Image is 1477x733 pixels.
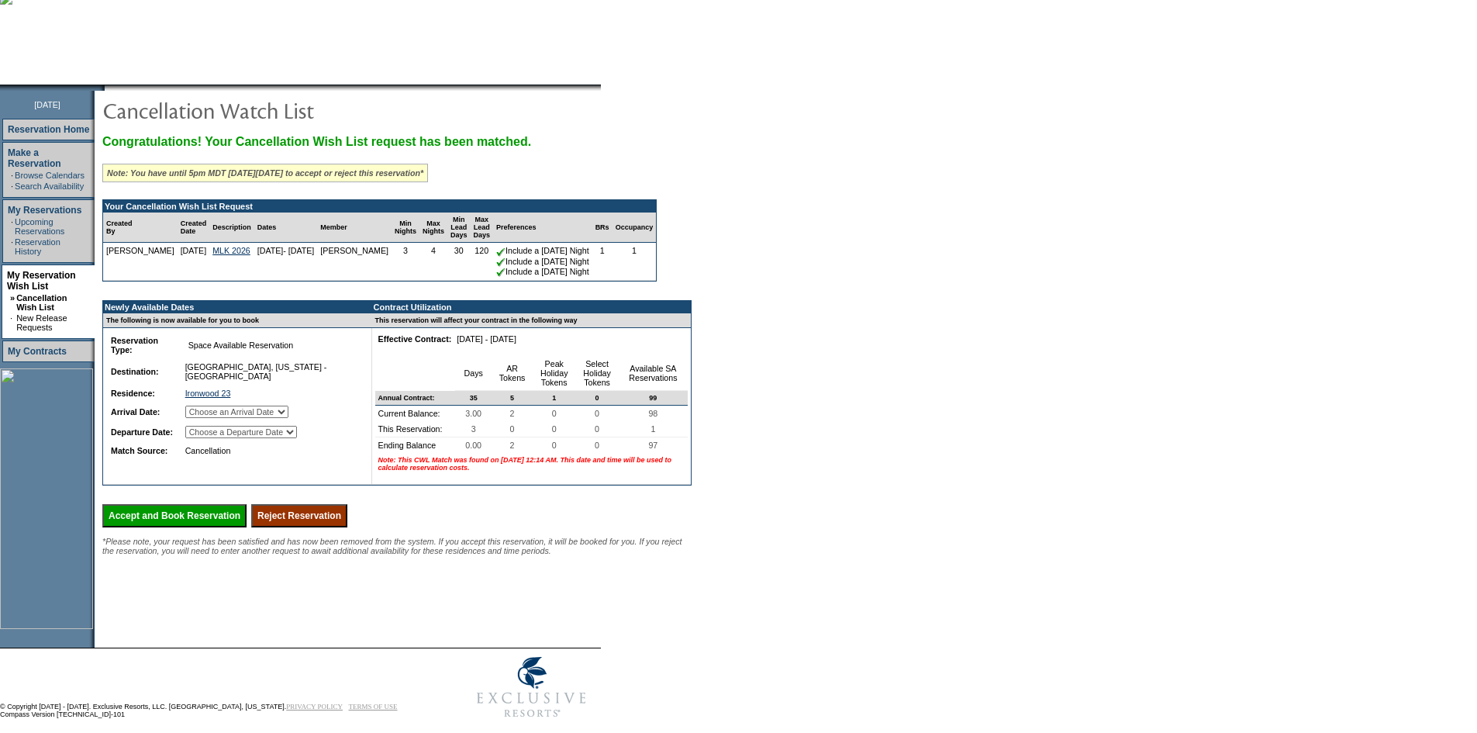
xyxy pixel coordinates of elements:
span: 0 [592,391,602,405]
td: Days [455,356,492,391]
a: Reservation Home [8,124,89,135]
td: Max Lead Days [471,213,494,243]
td: Max Nights [419,213,447,243]
span: 5 [507,391,517,405]
td: 3 [392,243,419,281]
a: New Release Requests [16,313,67,332]
td: Include a [DATE] Night Include a [DATE] Night Include a [DATE] Night [493,243,592,281]
span: 98 [645,406,661,421]
span: 0 [592,406,602,421]
td: Newly Available Dates [103,301,363,313]
img: blank.gif [105,85,106,91]
td: Peak Holiday Tokens [533,356,575,391]
td: Member [317,213,392,243]
td: · [10,313,15,332]
td: · [11,237,13,256]
td: Your Cancellation Wish List Request [103,200,656,213]
td: Available SA Reservations [619,356,688,391]
a: PRIVACY POLICY [286,703,343,711]
td: 4 [419,243,447,281]
td: 1 [592,243,613,281]
span: 97 [645,437,661,453]
span: 0 [549,421,560,437]
td: Annual Contract: [375,391,456,406]
td: [DATE] [178,243,210,281]
a: Make a Reservation [8,147,61,169]
b: » [10,293,15,303]
td: 1 [613,243,657,281]
td: This reservation will affect your contract in the following way [372,313,691,328]
td: · [11,217,13,236]
a: Reservation History [15,237,60,256]
td: Dates [254,213,318,243]
a: MLK 2026 [212,246,250,255]
td: Cancellation [182,443,358,458]
span: 0.00 [462,437,485,453]
span: 1 [647,421,658,437]
td: · [11,171,13,180]
td: Min Nights [392,213,419,243]
td: [DATE]- [DATE] [254,243,318,281]
a: TERMS OF USE [349,703,398,711]
a: My Contracts [8,346,67,357]
b: Departure Date: [111,427,173,437]
span: 2 [507,406,518,421]
span: [DATE] [34,100,60,109]
td: Preferences [493,213,592,243]
td: The following is now available for you to book [103,313,363,328]
a: Upcoming Reservations [15,217,64,236]
input: Accept and Book Reservation [102,504,247,527]
td: Description [209,213,254,243]
span: 0 [592,421,602,437]
i: Note: You have until 5pm MDT [DATE][DATE] to accept or reject this reservation* [107,168,423,178]
td: Min Lead Days [447,213,471,243]
span: 0 [507,421,518,437]
span: *Please note, your request has been satisfied and has now been removed from the system. If you ac... [102,537,682,555]
a: Ironwood 23 [185,389,231,398]
input: Reject Reservation [251,504,347,527]
span: 0 [549,406,560,421]
a: Browse Calendars [15,171,85,180]
td: This Reservation: [375,421,456,437]
span: 1 [549,391,559,405]
td: [PERSON_NAME] [317,243,392,281]
img: promoShadowLeftCorner.gif [99,85,105,91]
nobr: [DATE] - [DATE] [457,334,516,344]
td: Created Date [178,213,210,243]
b: Reservation Type: [111,336,158,354]
a: My Reservation Wish List [7,270,76,292]
img: chkSmaller.gif [496,247,506,257]
a: Search Availability [15,182,84,191]
td: Contract Utilization [372,301,691,313]
img: chkSmaller.gif [496,268,506,277]
td: · [11,182,13,191]
img: pgTtlCancellationNotification.gif [102,95,412,126]
a: My Reservations [8,205,81,216]
span: 3.00 [462,406,485,421]
b: Match Source: [111,446,167,455]
td: Occupancy [613,213,657,243]
span: 3 [468,421,479,437]
span: Space Available Reservation [185,337,296,353]
b: Residence: [111,389,155,398]
a: Cancellation Wish List [16,293,67,312]
b: Arrival Date: [111,407,160,417]
b: Effective Contract: [378,334,452,344]
td: 120 [471,243,494,281]
td: Note: This CWL Match was found on [DATE] 12:14 AM. This date and time will be used to calculate r... [375,453,688,475]
b: Destination: [111,367,159,376]
td: [PERSON_NAME] [103,243,178,281]
td: [GEOGRAPHIC_DATA], [US_STATE] - [GEOGRAPHIC_DATA] [182,359,358,384]
span: 0 [549,437,560,453]
span: 99 [646,391,660,405]
span: 35 [467,391,481,405]
td: AR Tokens [492,356,533,391]
td: Ending Balance [375,437,456,453]
span: 2 [507,437,518,453]
span: Congratulations! Your Cancellation Wish List request has been matched. [102,135,531,148]
td: 30 [447,243,471,281]
td: BRs [592,213,613,243]
td: Created By [103,213,178,243]
td: Current Balance: [375,406,456,421]
span: 0 [592,437,602,453]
